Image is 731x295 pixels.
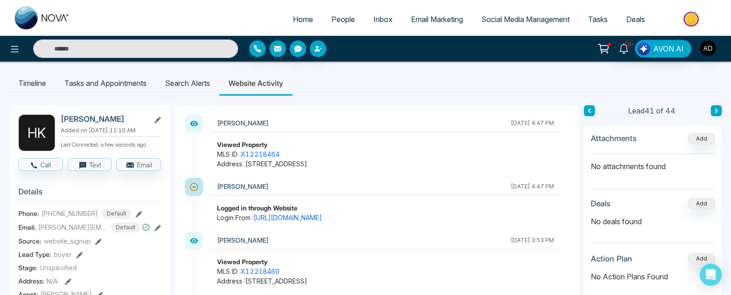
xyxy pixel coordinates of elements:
span: Lead 41 of 44 [628,105,675,116]
div: [PERSON_NAME] [217,117,268,129]
p: Address : [STREET_ADDRESS] [217,159,554,169]
button: AVON AI [635,40,691,57]
div: [DATE] 4:47 PM [511,182,554,191]
h3: Details [18,187,161,201]
div: Open Intercom Messenger [700,264,722,286]
span: Unspecified [40,263,77,272]
span: Social Media Management [481,15,570,24]
a: Email Marketing [402,11,472,28]
span: buyer [54,250,72,259]
div: [PERSON_NAME] [217,234,268,246]
li: Website Activity [219,71,292,96]
p: Added on [DATE] 11:10 AM [61,126,161,135]
p: Address : [STREET_ADDRESS] [217,276,554,286]
strong: Viewed Property [217,258,268,266]
span: People [331,15,355,24]
a: 10+ [613,40,635,56]
h2: [PERSON_NAME] [61,114,146,124]
p: No Action Plans Found [591,271,715,282]
span: Home [293,15,313,24]
span: Default [102,209,131,219]
a: X12218464 [241,150,280,158]
span: Source: [18,236,41,246]
div: H K [18,114,55,151]
button: Add [688,253,715,264]
button: Email [116,158,161,171]
span: Add [688,134,715,142]
button: Add [688,133,715,144]
span: Email: [18,222,36,232]
button: Add [688,198,715,209]
a: Social Media Management [472,11,579,28]
span: Address: [18,276,58,286]
strong: Viewed Property [217,141,268,148]
span: Stage: [18,263,38,272]
span: N/A [46,277,58,285]
span: Login From : [217,213,554,222]
img: Lead Flow [637,42,650,55]
strong: Logged in through Website [217,204,297,212]
div: [PERSON_NAME] [217,181,268,193]
a: People [322,11,364,28]
span: Lead Type: [18,250,51,259]
a: Deals [617,11,654,28]
span: MLS ID : [217,149,554,159]
li: Search Alerts [156,71,219,96]
button: Text [68,158,112,171]
h3: Attachments [591,134,637,143]
h3: Deals [591,199,611,208]
img: Nova CRM Logo [15,6,70,29]
span: website_signup [44,236,91,246]
a: Tasks [579,11,617,28]
span: [PHONE_NUMBER] [41,209,98,218]
p: No attachments found [591,154,715,172]
span: Default [111,222,140,233]
img: User Avatar [700,40,716,56]
div: [DATE] 3:53 PM [511,236,554,244]
a: X12218460 [241,267,280,275]
a: Inbox [364,11,402,28]
span: Inbox [373,15,393,24]
span: Tasks [588,15,608,24]
span: Email Marketing [411,15,463,24]
span: AVON AI [653,43,684,54]
li: Tasks and Appointments [55,71,156,96]
h3: Action Plan [591,254,632,263]
button: Call [18,158,63,171]
span: MLS ID : [217,267,554,276]
a: Home [284,11,322,28]
span: [PERSON_NAME][EMAIL_ADDRESS][DOMAIN_NAME] [38,222,107,232]
span: Phone: [18,209,39,218]
span: 10+ [624,40,632,48]
span: Deals [626,15,645,24]
p: No deals found [591,216,715,227]
a: [URL][DOMAIN_NAME] [254,214,322,221]
div: [DATE] 4:47 PM [511,119,554,127]
p: Last Connected: a few seconds ago [61,139,161,149]
li: Timeline [9,71,55,96]
img: Market-place.gif [659,9,725,29]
